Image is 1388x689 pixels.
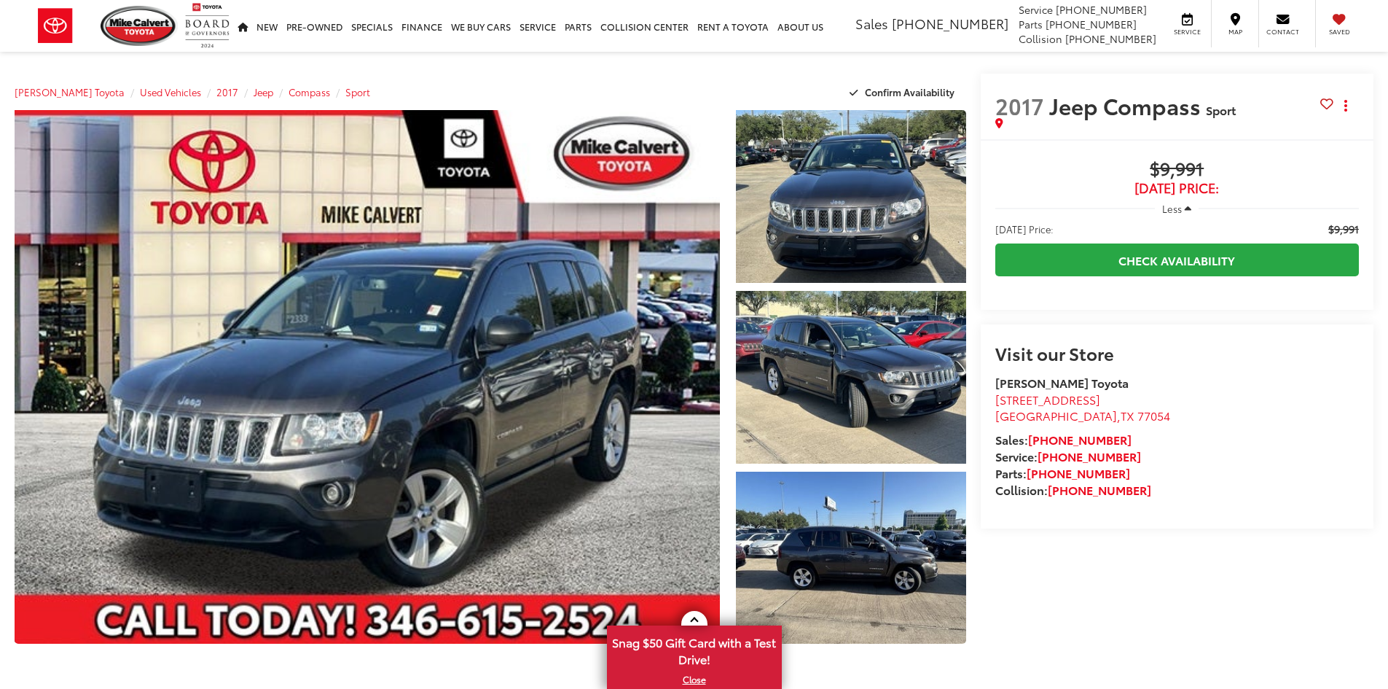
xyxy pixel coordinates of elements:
[892,14,1008,33] span: [PHONE_NUMBER]
[995,407,1170,424] span: ,
[995,464,1130,481] strong: Parts:
[733,108,968,284] img: 2017 Jeep Compass Sport
[733,289,968,465] img: 2017 Jeep Compass Sport
[995,90,1044,121] span: 2017
[1027,464,1130,481] a: [PHONE_NUMBER]
[140,85,201,98] a: Used Vehicles
[15,110,720,644] a: Expand Photo 0
[1056,2,1147,17] span: [PHONE_NUMBER]
[1155,195,1199,222] button: Less
[1137,407,1170,424] span: 77054
[865,85,954,98] span: Confirm Availability
[345,85,370,98] a: Sport
[1266,27,1299,36] span: Contact
[736,472,966,645] a: Expand Photo 3
[995,431,1132,448] strong: Sales:
[1065,31,1156,46] span: [PHONE_NUMBER]
[254,85,273,98] a: Jeep
[995,159,1359,181] span: $9,991
[1206,101,1236,118] span: Sport
[995,222,1054,236] span: [DATE] Price:
[995,244,1359,276] a: Check Availability
[15,85,125,98] a: [PERSON_NAME] Toyota
[1019,2,1053,17] span: Service
[995,343,1359,362] h2: Visit our Store
[995,391,1170,424] a: [STREET_ADDRESS] [GEOGRAPHIC_DATA],TX 77054
[101,6,178,46] img: Mike Calvert Toyota
[1038,448,1141,464] a: [PHONE_NUMBER]
[736,110,966,283] a: Expand Photo 1
[995,481,1151,498] strong: Collision:
[1121,407,1134,424] span: TX
[995,391,1100,408] span: [STREET_ADDRESS]
[1019,31,1062,46] span: Collision
[289,85,330,98] a: Compass
[995,448,1141,464] strong: Service:
[1049,90,1206,121] span: Jeep Compass
[1333,93,1359,118] button: Actions
[1323,27,1355,36] span: Saved
[608,627,780,672] span: Snag $50 Gift Card with a Test Drive!
[1046,17,1137,31] span: [PHONE_NUMBER]
[733,470,968,646] img: 2017 Jeep Compass Sport
[216,85,238,98] a: 2017
[842,79,966,105] button: Confirm Availability
[1162,202,1182,215] span: Less
[1219,27,1251,36] span: Map
[855,14,888,33] span: Sales
[1344,100,1347,112] span: dropdown dots
[995,407,1117,424] span: [GEOGRAPHIC_DATA]
[1019,17,1043,31] span: Parts
[1171,27,1204,36] span: Service
[736,291,966,464] a: Expand Photo 2
[1048,481,1151,498] a: [PHONE_NUMBER]
[1328,222,1359,236] span: $9,991
[1028,431,1132,448] a: [PHONE_NUMBER]
[7,107,726,647] img: 2017 Jeep Compass Sport
[995,374,1129,391] strong: [PERSON_NAME] Toyota
[995,181,1359,195] span: [DATE] Price:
